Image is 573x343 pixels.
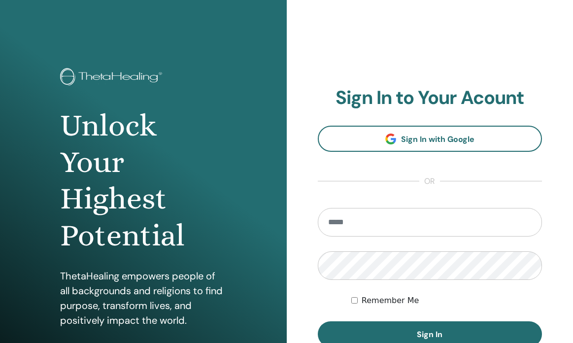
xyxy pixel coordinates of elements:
label: Remember Me [362,295,419,307]
h1: Unlock Your Highest Potential [60,107,227,254]
h2: Sign In to Your Acount [318,87,542,109]
div: Keep me authenticated indefinitely or until I manually logout [351,295,542,307]
span: Sign In [417,329,442,340]
p: ThetaHealing empowers people of all backgrounds and religions to find purpose, transform lives, a... [60,269,227,328]
a: Sign In with Google [318,126,542,152]
span: Sign In with Google [401,134,474,144]
span: or [419,175,440,187]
